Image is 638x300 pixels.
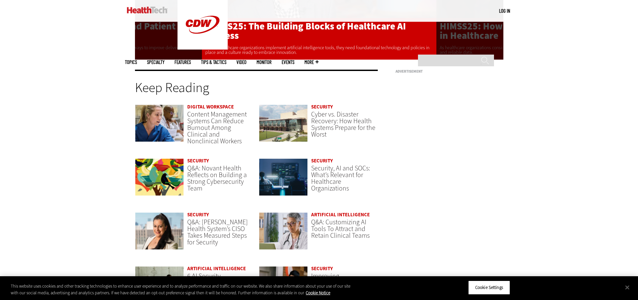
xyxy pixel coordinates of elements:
a: Security [311,265,333,272]
a: More information about your privacy [306,290,330,296]
span: Topics [125,60,137,65]
img: Home [127,7,167,13]
div: User menu [499,7,510,14]
iframe: advertisement [396,76,496,277]
a: Connie Barrera [135,212,184,256]
a: nurses talk in front of desktop computer [135,104,184,148]
a: Tips & Tactics [201,60,226,65]
a: Security [311,157,333,164]
a: Events [282,60,294,65]
a: Artificial Intelligence [311,211,370,218]
span: More [304,60,318,65]
a: doctor on laptop [259,212,308,256]
h2: Advertisement [396,70,496,73]
img: nurses talk in front of desktop computer [135,104,184,142]
a: Digital Workspace [187,103,234,110]
a: Video [236,60,246,65]
a: Security, AI and SOCs: What’s Relevant for Healthcare Organizations [311,164,370,193]
a: University of Vermont Medical Center’s main campus [259,104,308,148]
a: Log in [499,8,510,14]
button: Close [620,280,635,295]
a: Q&A: [PERSON_NAME] Health System’s CISO Takes Measured Steps for Security [187,218,248,247]
img: University of Vermont Medical Center’s main campus [259,104,308,142]
span: Specialty [147,60,164,65]
button: Cookie Settings [468,281,510,295]
img: Connie Barrera [135,212,184,250]
img: doctor on laptop [259,212,308,250]
a: Q&A: Customizing AI Tools To Attract and Retain Clinical Teams [311,218,370,240]
div: This website uses cookies and other tracking technologies to enhance user experience and to analy... [11,283,351,296]
h2: Keep Reading [135,81,378,94]
a: Content Management Systems Can Reduce Burnout Among Clinical and Nonclinical Workers [187,110,247,146]
a: MonITor [257,60,272,65]
img: security team in high-tech computer room [259,158,308,196]
a: CDW [178,44,228,51]
a: abstract illustration of a tree [135,158,184,202]
a: Security [311,103,333,110]
a: security team in high-tech computer room [259,158,308,202]
a: Artificial Intelligence [187,265,246,272]
a: Q&A: Novant Health Reflects on Building a Strong Cybersecurity Team [187,164,247,193]
a: Features [174,60,191,65]
img: abstract illustration of a tree [135,158,184,196]
a: Security [187,211,209,218]
a: Cyber vs. Disaster Recovery: How Health Systems Prepare for the Worst [311,110,375,139]
a: Security [187,157,209,164]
